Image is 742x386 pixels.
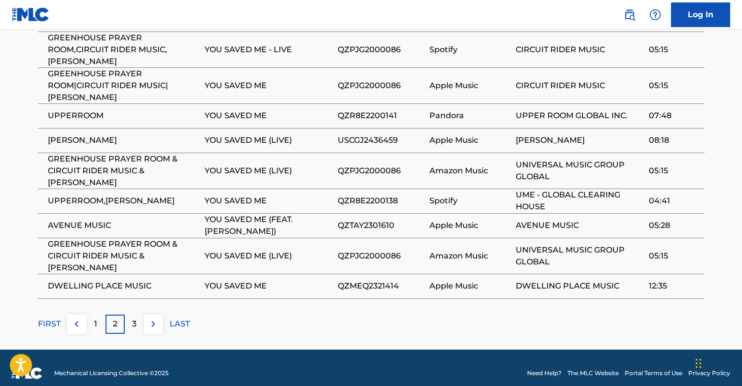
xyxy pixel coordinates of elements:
[38,318,61,330] p: FIRST
[48,153,200,189] span: GREENHOUSE PRAYER ROOM & CIRCUIT RIDER MUSIC & [PERSON_NAME]
[527,369,562,378] a: Need Help?
[649,220,699,231] span: 05:28
[338,195,425,207] span: QZR8E2200138
[205,195,333,207] span: YOU SAVED ME
[688,369,730,378] a: Privacy Policy
[516,110,644,122] span: UPPER ROOM GLOBAL INC.
[170,318,190,330] p: LAST
[205,165,333,177] span: YOU SAVED ME (LIVE)
[516,189,644,213] span: UME - GLOBAL CLEARING HOUSE
[48,32,200,67] span: GREENHOUSE PRAYER ROOM,CIRCUIT RIDER MUSIC,[PERSON_NAME]
[338,220,425,231] span: QZTAY2301610
[429,80,510,92] span: Apple Music
[649,44,699,56] span: 05:15
[429,280,510,292] span: Apple Music
[338,80,425,92] span: QZPJG2000086
[649,165,699,177] span: 05:15
[48,68,200,103] span: GREENHOUSE PRAYER ROOM|CIRCUIT RIDER MUSIC|[PERSON_NAME]
[649,134,699,146] span: 08:18
[71,318,82,330] img: left
[147,318,159,330] img: right
[567,369,619,378] a: The MLC Website
[620,5,639,25] a: Public Search
[429,110,510,122] span: Pandora
[338,134,425,146] span: USCGJ2436459
[132,318,137,330] p: 3
[649,110,699,122] span: 07:48
[48,110,200,122] span: UPPERROOM
[338,110,425,122] span: QZR8E2200141
[516,280,644,292] span: DWELLING PLACE MUSIC
[205,80,333,92] span: YOU SAVED ME
[649,80,699,92] span: 05:15
[205,110,333,122] span: YOU SAVED ME
[12,7,50,22] img: MLC Logo
[429,134,510,146] span: Apple Music
[338,44,425,56] span: QZPJG2000086
[48,238,200,274] span: GREENHOUSE PRAYER ROOM & CIRCUIT RIDER MUSIC & [PERSON_NAME]
[205,44,333,56] span: YOU SAVED ME - LIVE
[429,195,510,207] span: Spotify
[54,369,169,378] span: Mechanical Licensing Collective © 2025
[649,195,699,207] span: 04:41
[516,44,644,56] span: CIRCUIT RIDER MUSIC
[48,280,200,292] span: DWELLING PLACE MUSIC
[516,220,644,231] span: AVENUE MUSIC
[429,250,510,262] span: Amazon Music
[696,349,702,378] div: Drag
[205,250,333,262] span: YOU SAVED ME (LIVE)
[429,44,510,56] span: Spotify
[94,318,97,330] p: 1
[625,369,682,378] a: Portal Terms of Use
[693,339,742,386] iframe: Chat Widget
[205,134,333,146] span: YOU SAVED ME (LIVE)
[516,244,644,268] span: UNIVERSAL MUSIC GROUP GLOBAL
[48,134,200,146] span: [PERSON_NAME]
[205,214,333,237] span: YOU SAVED ME (FEAT. [PERSON_NAME])
[645,5,665,25] div: Help
[48,220,200,231] span: AVENUE MUSIC
[671,2,730,27] a: Log In
[338,280,425,292] span: QZMEQ2321414
[516,159,644,183] span: UNIVERSAL MUSIC GROUP GLOBAL
[516,80,644,92] span: CIRCUIT RIDER MUSIC
[516,134,644,146] span: [PERSON_NAME]
[649,280,699,292] span: 12:35
[338,165,425,177] span: QZPJG2000086
[429,165,510,177] span: Amazon Music
[624,9,636,21] img: search
[205,280,333,292] span: YOU SAVED ME
[338,250,425,262] span: QZPJG2000086
[113,318,117,330] p: 2
[429,220,510,231] span: Apple Music
[12,367,42,379] img: logo
[48,195,200,207] span: UPPERROOM,[PERSON_NAME]
[649,250,699,262] span: 05:15
[649,9,661,21] img: help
